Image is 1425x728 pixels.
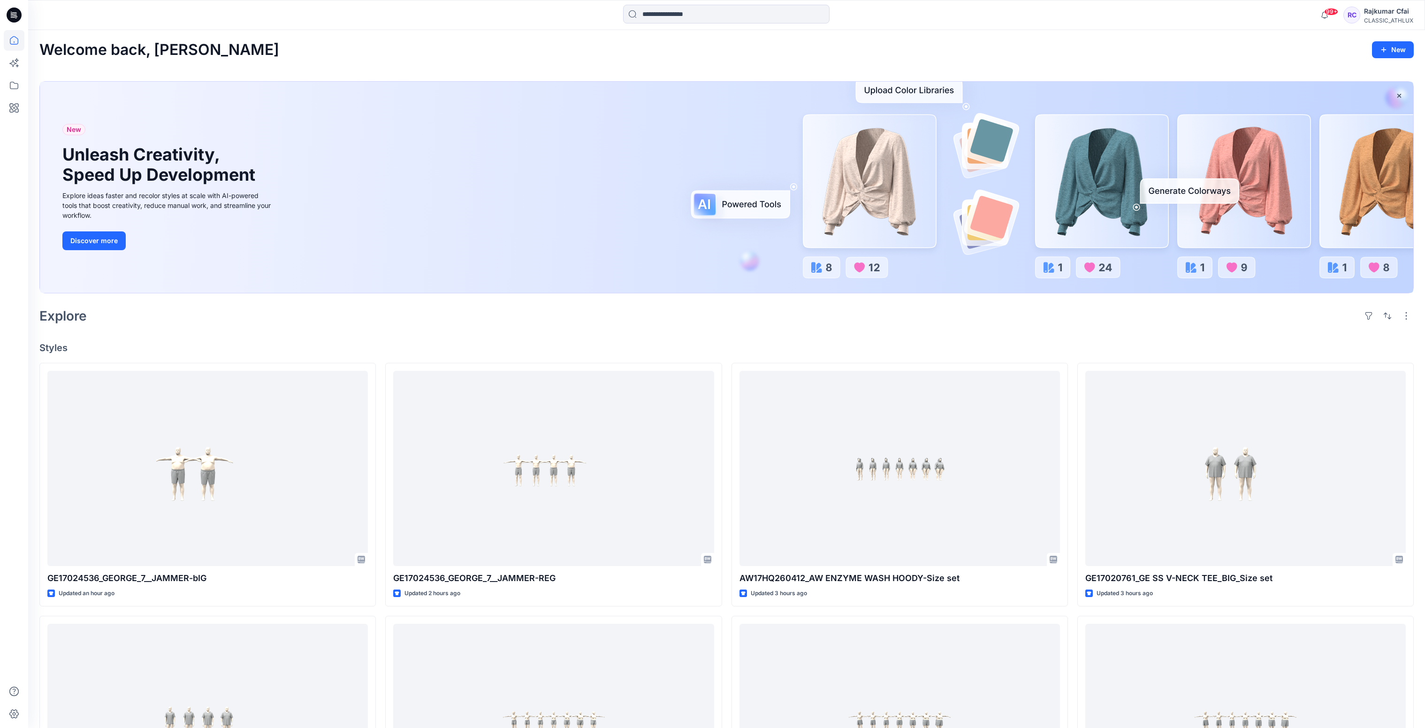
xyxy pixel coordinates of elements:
p: Updated 3 hours ago [1097,589,1153,598]
a: GE17020761_GE SS V-NECK TEE_BIG_Size set [1085,371,1406,567]
a: Discover more [62,231,274,250]
h2: Explore [39,308,87,323]
div: CLASSIC_ATHLUX [1364,17,1413,24]
span: New [67,124,81,135]
p: Updated 3 hours ago [751,589,807,598]
a: AW17HQ260412_AW ENZYME WASH HOODY-Size set [739,371,1060,567]
div: Explore ideas faster and recolor styles at scale with AI-powered tools that boost creativity, red... [62,191,274,220]
button: Discover more [62,231,126,250]
h2: Welcome back, [PERSON_NAME] [39,41,279,59]
h4: Styles [39,342,1414,353]
p: GE17024536_GEORGE_7__JAMMER-REG [393,572,714,585]
div: RC [1343,7,1360,23]
p: GE17020761_GE SS V-NECK TEE_BIG_Size set [1085,572,1406,585]
p: GE17024536_GEORGE_7__JAMMER-bIG [47,572,368,585]
a: GE17024536_GEORGE_7__JAMMER-bIG [47,371,368,567]
p: AW17HQ260412_AW ENZYME WASH HOODY-Size set [739,572,1060,585]
p: Updated an hour ago [59,589,114,598]
h1: Unleash Creativity, Speed Up Development [62,145,259,185]
div: Rajkumar Cfai [1364,6,1413,17]
p: Updated 2 hours ago [404,589,460,598]
span: 99+ [1324,8,1338,15]
a: GE17024536_GEORGE_7__JAMMER-REG [393,371,714,567]
button: New [1372,41,1414,58]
